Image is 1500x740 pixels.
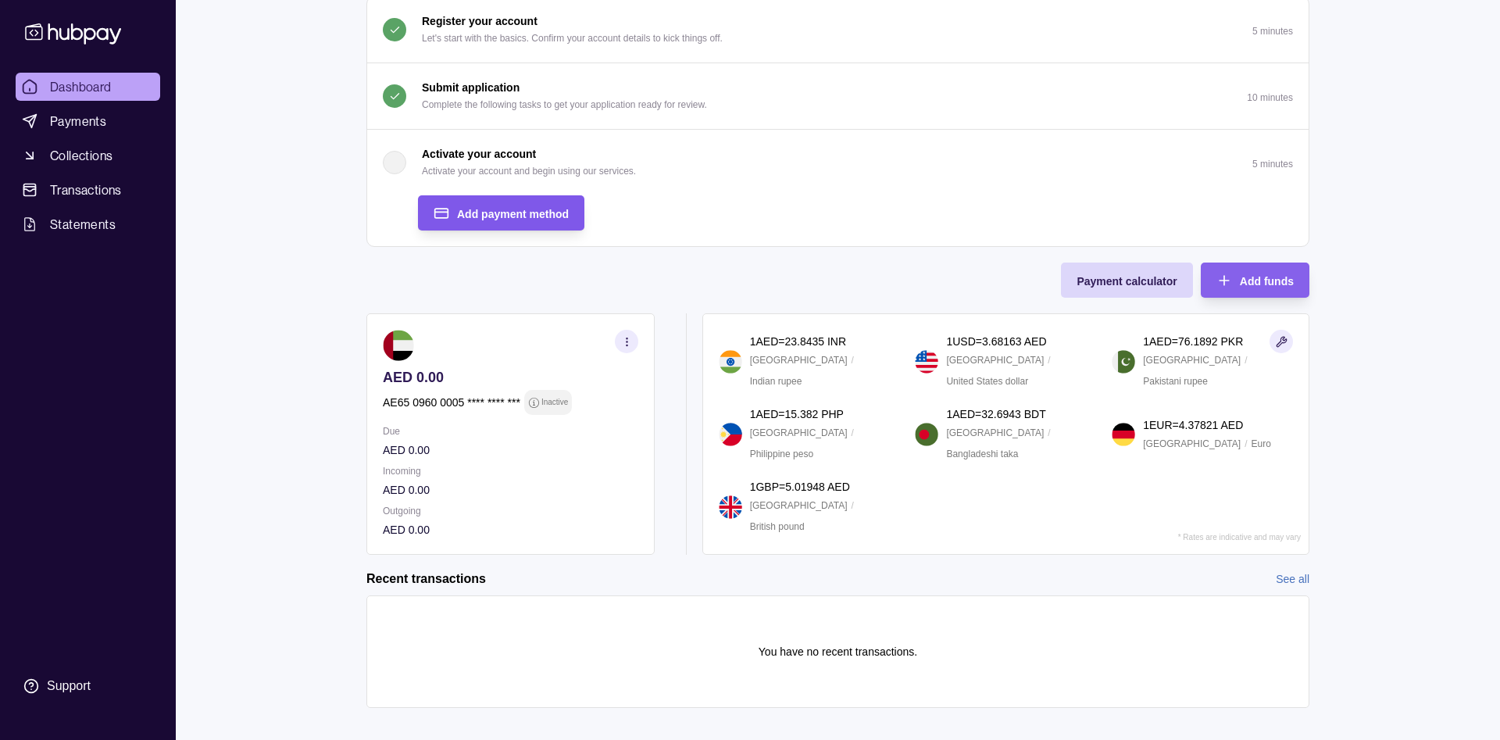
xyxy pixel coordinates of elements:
p: AED 0.00 [383,441,638,459]
p: [GEOGRAPHIC_DATA] [1143,435,1241,452]
div: Support [47,677,91,695]
img: pk [1112,350,1135,374]
button: Add funds [1201,263,1309,298]
p: United States dollar [946,373,1028,390]
p: Due [383,423,638,440]
p: / [852,352,854,369]
p: Philippine peso [750,445,813,463]
button: Payment calculator [1061,263,1192,298]
img: bd [915,423,938,446]
p: 1 EUR = 4.37821 AED [1143,416,1243,434]
img: de [1112,423,1135,446]
p: 1 AED = 32.6943 BDT [946,406,1045,423]
p: Inactive [541,394,568,411]
img: ae [383,330,414,361]
p: Pakistani rupee [1143,373,1208,390]
img: gb [719,495,742,519]
a: Transactions [16,176,160,204]
p: / [852,497,854,514]
p: British pound [750,518,805,535]
p: 1 AED = 76.1892 PKR [1143,333,1243,350]
button: Add payment method [418,195,584,231]
p: / [852,424,854,441]
p: [GEOGRAPHIC_DATA] [946,352,1044,369]
a: Statements [16,210,160,238]
p: 1 USD = 3.68163 AED [946,333,1046,350]
a: Payments [16,107,160,135]
p: Bangladeshi taka [946,445,1018,463]
span: Add funds [1240,275,1294,288]
p: 5 minutes [1252,159,1293,170]
p: [GEOGRAPHIC_DATA] [750,424,848,441]
span: Collections [50,146,112,165]
p: You have no recent transactions. [759,643,917,660]
p: 1 AED = 23.8435 INR [750,333,846,350]
img: in [719,350,742,374]
h2: Recent transactions [366,570,486,588]
button: Activate your account Activate your account and begin using our services.5 minutes [367,130,1309,195]
p: AED 0.00 [383,481,638,499]
p: / [1245,352,1247,369]
p: Register your account [422,13,537,30]
p: Outgoing [383,502,638,520]
span: Statements [50,215,116,234]
p: Let's start with the basics. Confirm your account details to kick things off. [422,30,723,47]
div: Activate your account Activate your account and begin using our services.5 minutes [367,195,1309,246]
a: Collections [16,141,160,170]
span: Dashboard [50,77,112,96]
p: [GEOGRAPHIC_DATA] [1143,352,1241,369]
p: / [1048,352,1050,369]
p: Activate your account [422,145,536,163]
p: 10 minutes [1247,92,1293,103]
p: Euro [1251,435,1270,452]
p: Indian rupee [750,373,802,390]
p: AED 0.00 [383,369,638,386]
p: Submit application [422,79,520,96]
p: Activate your account and begin using our services. [422,163,636,180]
p: * Rates are indicative and may vary [1178,533,1301,542]
p: Incoming [383,463,638,480]
p: AED 0.00 [383,521,638,538]
p: / [1245,435,1247,452]
p: [GEOGRAPHIC_DATA] [946,424,1044,441]
p: 5 minutes [1252,26,1293,37]
p: 1 AED = 15.382 PHP [750,406,844,423]
img: ph [719,423,742,446]
button: Submit application Complete the following tasks to get your application ready for review.10 minutes [367,63,1309,129]
a: See all [1276,570,1309,588]
p: Complete the following tasks to get your application ready for review. [422,96,707,113]
p: [GEOGRAPHIC_DATA] [750,352,848,369]
p: [GEOGRAPHIC_DATA] [750,497,848,514]
span: Transactions [50,181,122,199]
p: 1 GBP = 5.01948 AED [750,478,850,495]
p: / [1048,424,1050,441]
span: Payments [50,112,106,130]
span: Add payment method [457,208,569,220]
span: Payment calculator [1077,275,1177,288]
a: Dashboard [16,73,160,101]
a: Support [16,670,160,702]
img: us [915,350,938,374]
